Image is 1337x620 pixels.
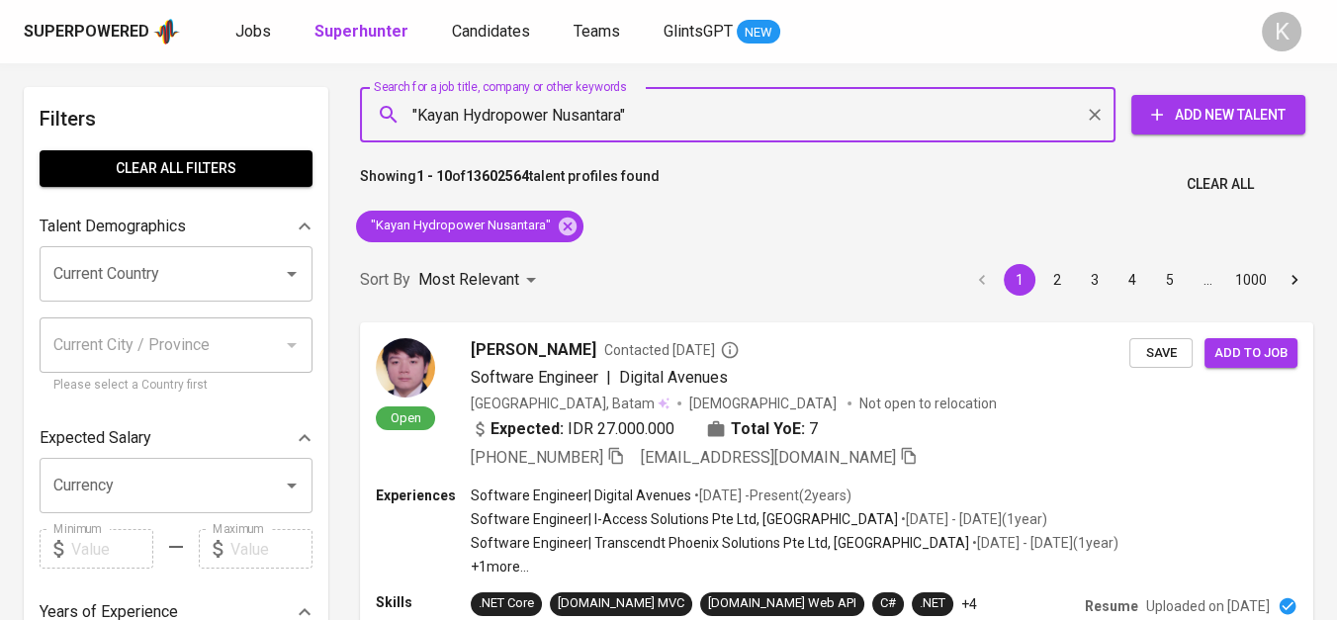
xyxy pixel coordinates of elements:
[1139,342,1183,365] span: Save
[471,448,603,467] span: [PHONE_NUMBER]
[1085,596,1138,616] p: Resume
[1116,264,1148,296] button: Go to page 4
[55,156,297,181] span: Clear All filters
[356,211,583,242] div: "Kayan Hydropower Nusantara"
[278,260,306,288] button: Open
[606,366,611,390] span: |
[963,264,1313,296] nav: pagination navigation
[360,268,410,292] p: Sort By
[471,509,898,529] p: Software Engineer | I-Access Solutions Pte Ltd, [GEOGRAPHIC_DATA]
[24,17,180,46] a: Superpoweredapp logo
[731,417,805,441] b: Total YoE:
[471,417,674,441] div: IDR 27.000.000
[1214,342,1288,365] span: Add to job
[859,394,997,413] p: Not open to relocation
[574,22,620,41] span: Teams
[809,417,818,441] span: 7
[1129,338,1193,369] button: Save
[708,594,856,613] div: [DOMAIN_NAME] Web API
[471,394,669,413] div: [GEOGRAPHIC_DATA], Batam
[1279,264,1310,296] button: Go to next page
[1079,264,1111,296] button: Go to page 3
[880,594,896,613] div: C#
[314,22,408,41] b: Superhunter
[230,529,312,569] input: Value
[1041,264,1073,296] button: Go to page 2
[1004,264,1035,296] button: page 1
[574,20,624,44] a: Teams
[961,594,977,614] p: +4
[1147,103,1290,128] span: Add New Talent
[40,103,312,134] h6: Filters
[356,217,563,235] span: "Kayan Hydropower Nusantara"
[40,418,312,458] div: Expected Salary
[471,338,596,362] span: [PERSON_NAME]
[664,20,780,44] a: GlintsGPT NEW
[452,20,534,44] a: Candidates
[360,166,660,203] p: Showing of talent profiles found
[558,594,684,613] div: [DOMAIN_NAME] MVC
[71,529,153,569] input: Value
[689,394,840,413] span: [DEMOGRAPHIC_DATA]
[619,368,728,387] span: Digital Avenues
[314,20,412,44] a: Superhunter
[40,207,312,246] div: Talent Demographics
[479,594,534,613] div: .NET Core
[416,168,452,184] b: 1 - 10
[53,376,299,396] p: Please select a Country first
[452,22,530,41] span: Candidates
[691,486,851,505] p: • [DATE] - Present ( 2 years )
[471,368,598,387] span: Software Engineer
[1146,596,1270,616] p: Uploaded on [DATE]
[466,168,529,184] b: 13602564
[1192,270,1223,290] div: …
[1179,166,1262,203] button: Clear All
[40,426,151,450] p: Expected Salary
[471,557,1118,576] p: +1 more ...
[1262,12,1301,51] div: K
[24,21,149,44] div: Superpowered
[737,23,780,43] span: NEW
[1229,264,1273,296] button: Go to page 1000
[40,215,186,238] p: Talent Demographics
[1154,264,1186,296] button: Go to page 5
[471,486,691,505] p: Software Engineer | Digital Avenues
[1081,101,1109,129] button: Clear
[418,262,543,299] div: Most Relevant
[376,338,435,398] img: ef837fdd01022966858f28fcf664b954.jpg
[641,448,896,467] span: [EMAIL_ADDRESS][DOMAIN_NAME]
[383,409,429,426] span: Open
[920,594,945,613] div: .NET
[418,268,519,292] p: Most Relevant
[720,340,740,360] svg: By Batam recruiter
[898,509,1047,529] p: • [DATE] - [DATE] ( 1 year )
[604,340,740,360] span: Contacted [DATE]
[153,17,180,46] img: app logo
[969,533,1118,553] p: • [DATE] - [DATE] ( 1 year )
[376,592,471,612] p: Skills
[1131,95,1305,134] button: Add New Talent
[1204,338,1297,369] button: Add to job
[235,22,271,41] span: Jobs
[235,20,275,44] a: Jobs
[40,150,312,187] button: Clear All filters
[471,533,969,553] p: Software Engineer | Transcendt Phoenix Solutions Pte Ltd, [GEOGRAPHIC_DATA]
[278,472,306,499] button: Open
[376,486,471,505] p: Experiences
[1187,172,1254,197] span: Clear All
[664,22,733,41] span: GlintsGPT
[490,417,564,441] b: Expected:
